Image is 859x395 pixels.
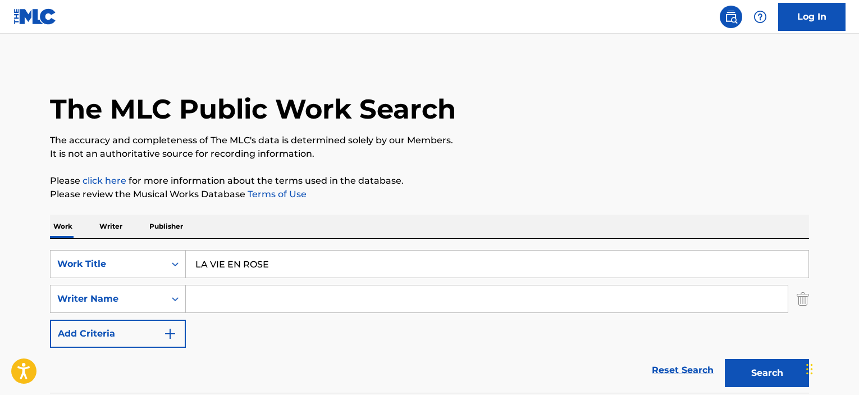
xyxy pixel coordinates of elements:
[749,6,771,28] div: Help
[646,358,719,383] a: Reset Search
[50,320,186,348] button: Add Criteria
[50,92,456,126] h1: The MLC Public Work Search
[724,10,738,24] img: search
[50,147,809,161] p: It is not an authoritative source for recording information.
[146,215,186,238] p: Publisher
[13,8,57,25] img: MLC Logo
[720,6,742,28] a: Public Search
[50,188,809,201] p: Please review the Musical Works Database
[50,215,76,238] p: Work
[753,10,767,24] img: help
[806,352,813,386] div: Drag
[797,285,809,313] img: Delete Criterion
[57,292,158,306] div: Writer Name
[778,3,846,31] a: Log In
[83,175,126,186] a: click here
[245,189,307,199] a: Terms of Use
[163,327,177,340] img: 9d2ae6d4665cec9f34b9.svg
[725,359,809,387] button: Search
[50,250,809,393] form: Search Form
[96,215,126,238] p: Writer
[803,341,859,395] iframe: Chat Widget
[57,257,158,271] div: Work Title
[50,134,809,147] p: The accuracy and completeness of The MLC's data is determined solely by our Members.
[50,174,809,188] p: Please for more information about the terms used in the database.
